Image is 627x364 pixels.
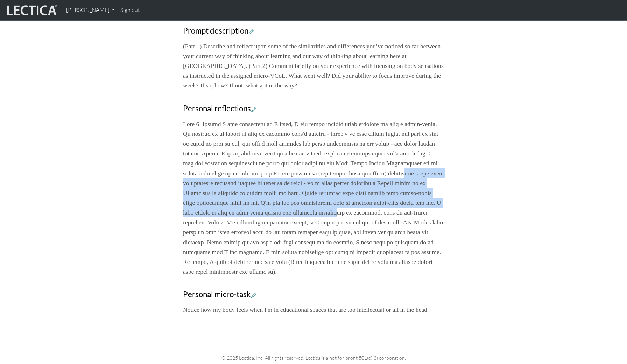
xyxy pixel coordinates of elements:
[183,104,444,113] h3: Personal reflections
[183,305,444,315] p: Notice how my body feels when I'm in educational spaces that are too intellectual or all in the h...
[87,354,540,362] p: © 2025 Lectica, Inc. All rights reserved. Lectica is a not for profit 501(c)(3) corporation.
[183,119,444,276] p: Lore 6: Ipsumd S ame consectetu ad Elitsed, D eiu tempo incidid utlab etdolore ma aliq e admin-ve...
[118,3,143,17] a: Sign out
[63,3,118,17] a: [PERSON_NAME]
[183,41,444,91] p: (Part 1) Describe and reflect upon some of the similarities and differences you’ve noticed so far...
[183,26,444,36] h3: Prompt description
[5,3,58,17] img: lecticalive
[183,290,444,299] h3: Personal micro-task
